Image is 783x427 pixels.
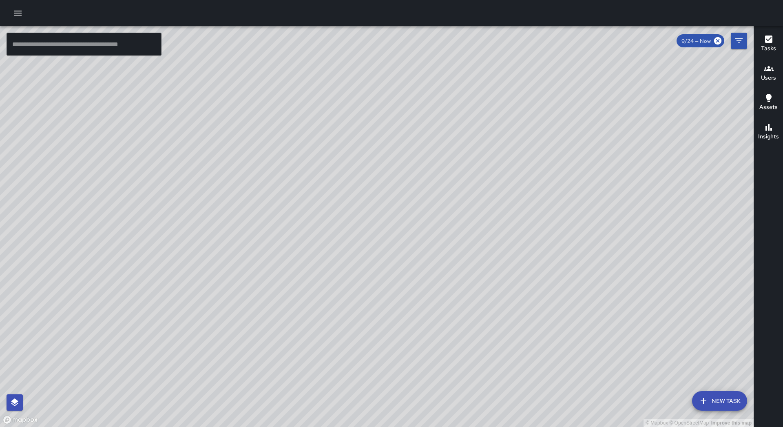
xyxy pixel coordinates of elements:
button: Assets [754,88,783,118]
h6: Insights [758,132,779,141]
span: 9/24 — Now [677,38,716,44]
button: Tasks [754,29,783,59]
div: 9/24 — Now [677,34,724,47]
button: Insights [754,118,783,147]
button: Users [754,59,783,88]
button: New Task [692,391,747,411]
h6: Users [761,73,776,82]
h6: Assets [759,103,778,112]
h6: Tasks [761,44,776,53]
button: Filters [731,33,747,49]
